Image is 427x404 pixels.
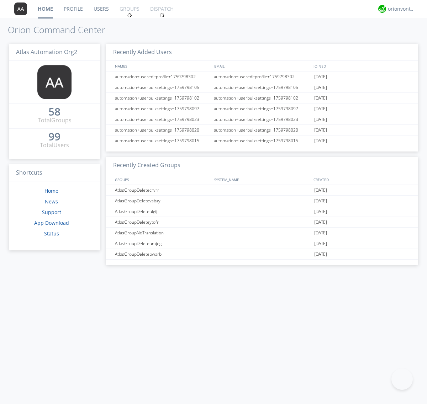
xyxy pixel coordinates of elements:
div: automation+usereditprofile+1759798302 [212,71,312,82]
span: [DATE] [314,238,327,249]
span: [DATE] [314,196,327,206]
div: CREATED [312,174,411,185]
div: automation+userbulksettings+1759798015 [113,135,212,146]
div: automation+userbulksettings+1759798105 [212,82,312,92]
div: AtlasGroupDeletebwarb [113,249,212,259]
a: Home [44,187,58,194]
img: spin.svg [159,13,164,18]
a: AtlasGroupDeletebwarb[DATE] [106,249,418,260]
span: [DATE] [314,71,327,82]
a: 99 [48,133,60,141]
div: automation+userbulksettings+1759798020 [212,125,312,135]
span: [DATE] [314,185,327,196]
span: [DATE] [314,135,327,146]
a: 58 [48,108,60,116]
a: AtlasGroupDeleteytofr[DATE] [106,217,418,228]
div: automation+userbulksettings+1759798097 [212,103,312,114]
span: [DATE] [314,114,327,125]
div: Total Users [40,141,69,149]
span: [DATE] [314,93,327,103]
img: 29d36aed6fa347d5a1537e7736e6aa13 [378,5,386,13]
a: automation+userbulksettings+1759798097automation+userbulksettings+1759798097[DATE] [106,103,418,114]
a: automation+userbulksettings+1759798015automation+userbulksettings+1759798015[DATE] [106,135,418,146]
div: GROUPS [113,174,211,185]
div: Total Groups [38,116,72,124]
span: [DATE] [314,103,327,114]
div: AtlasGroupDeleteytofr [113,217,212,227]
a: automation+usereditprofile+1759798302automation+usereditprofile+1759798302[DATE] [106,71,418,82]
span: [DATE] [314,82,327,93]
span: [DATE] [314,125,327,135]
span: [DATE] [314,217,327,228]
div: EMAIL [212,61,312,71]
a: AtlasGroupNoTranslation[DATE] [106,228,418,238]
a: AtlasGroupDeletevsbay[DATE] [106,196,418,206]
a: automation+userbulksettings+1759798102automation+userbulksettings+1759798102[DATE] [106,93,418,103]
span: [DATE] [314,206,327,217]
span: [DATE] [314,228,327,238]
a: automation+userbulksettings+1759798020automation+userbulksettings+1759798020[DATE] [106,125,418,135]
div: automation+userbulksettings+1759798105 [113,82,212,92]
a: Status [44,230,59,237]
a: AtlasGroupDeleteumjqg[DATE] [106,238,418,249]
span: [DATE] [314,249,327,260]
div: AtlasGroupDeletecrvrr [113,185,212,195]
iframe: Toggle Customer Support [391,368,413,390]
div: orionvontas+atlas+automation+org2 [388,5,415,12]
div: automation+userbulksettings+1759798015 [212,135,312,146]
a: automation+userbulksettings+1759798105automation+userbulksettings+1759798105[DATE] [106,82,418,93]
img: 373638.png [14,2,27,15]
h3: Shortcuts [9,164,100,182]
div: automation+userbulksettings+1759798020 [113,125,212,135]
div: NAMES [113,61,211,71]
a: App Download [34,219,69,226]
div: SYSTEM_NAME [212,174,312,185]
div: 99 [48,133,60,140]
a: AtlasGroupDeletecrvrr[DATE] [106,185,418,196]
img: 373638.png [37,65,72,99]
div: AtlasGroupDeleteumjqg [113,238,212,249]
span: Atlas Automation Org2 [16,48,77,56]
a: Support [42,209,61,216]
div: automation+userbulksettings+1759798023 [113,114,212,124]
div: AtlasGroupDeleteulgij [113,206,212,217]
div: AtlasGroupNoTranslation [113,228,212,238]
a: automation+userbulksettings+1759798023automation+userbulksettings+1759798023[DATE] [106,114,418,125]
div: automation+usereditprofile+1759798302 [113,71,212,82]
a: AtlasGroupDeleteulgij[DATE] [106,206,418,217]
img: spin.svg [127,13,132,18]
div: automation+userbulksettings+1759798097 [113,103,212,114]
a: News [45,198,58,205]
div: automation+userbulksettings+1759798023 [212,114,312,124]
div: 58 [48,108,60,115]
div: automation+userbulksettings+1759798102 [113,93,212,103]
div: automation+userbulksettings+1759798102 [212,93,312,103]
div: AtlasGroupDeletevsbay [113,196,212,206]
h3: Recently Created Groups [106,157,418,174]
div: JOINED [312,61,411,71]
h3: Recently Added Users [106,44,418,61]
